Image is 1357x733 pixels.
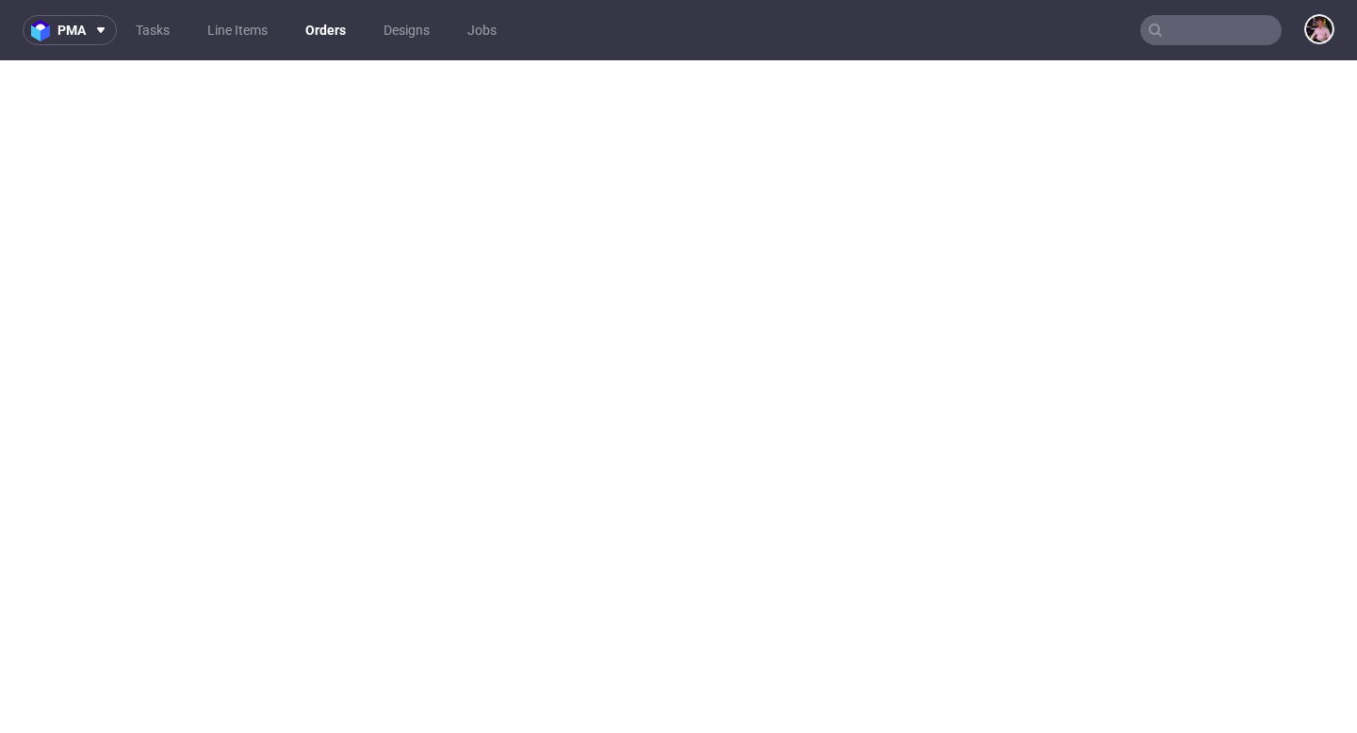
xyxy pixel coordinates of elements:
span: pma [57,24,86,37]
button: pma [23,15,117,45]
a: Jobs [456,15,508,45]
a: Designs [372,15,441,45]
img: logo [31,20,57,41]
img: Aleks Ziemkowski [1306,16,1332,42]
a: Tasks [124,15,181,45]
a: Line Items [196,15,279,45]
a: Orders [294,15,357,45]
